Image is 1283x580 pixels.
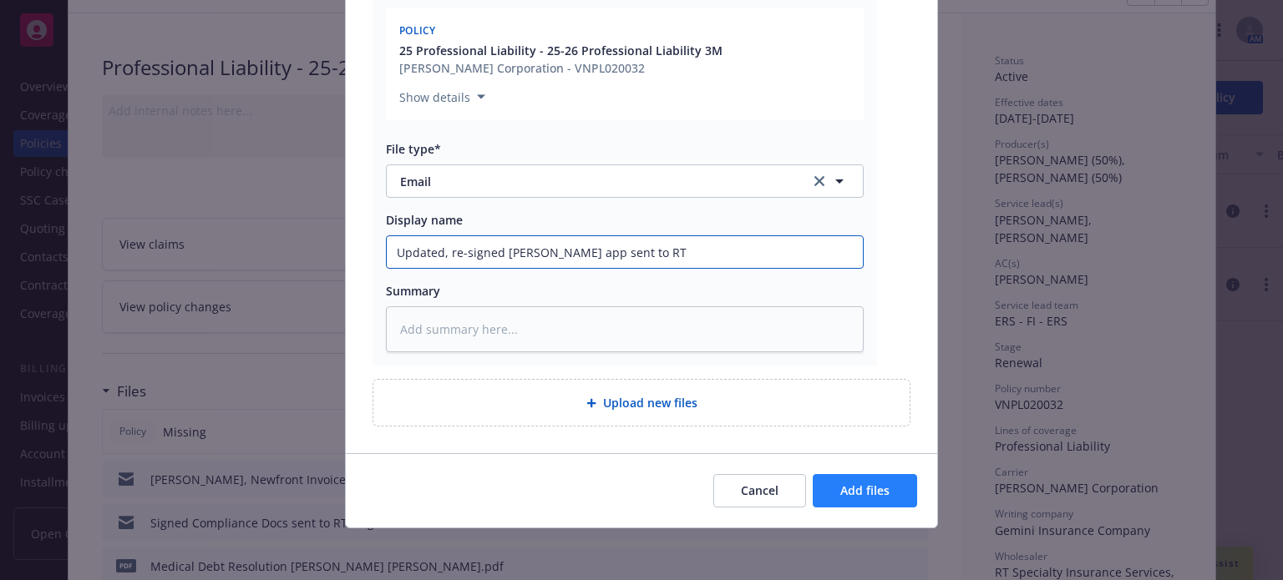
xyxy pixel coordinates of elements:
[741,482,778,498] span: Cancel
[840,482,890,498] span: Add files
[373,379,910,426] div: Upload new files
[713,474,806,507] button: Cancel
[603,394,697,411] span: Upload new files
[813,474,917,507] button: Add files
